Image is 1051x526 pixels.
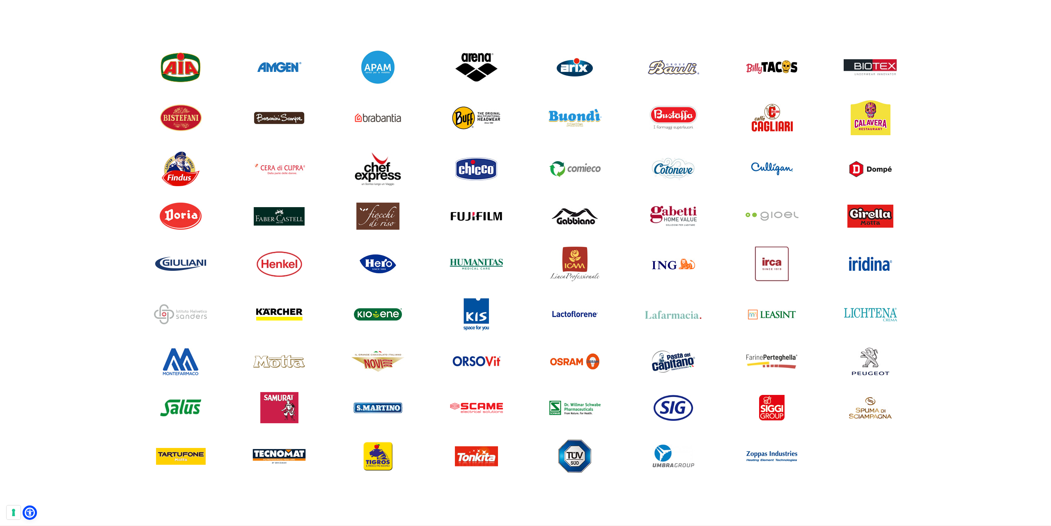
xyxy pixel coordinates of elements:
[154,304,207,325] img: Istituto Helvetico Sanders
[851,100,890,135] img: Calavera Restaurant
[847,205,893,228] img: Girella Motta
[155,257,206,271] img: Giuliani
[363,442,392,471] img: Tigros
[451,355,502,368] img: Orsovit
[361,51,395,84] img: Apam
[454,51,498,83] img: Arena
[256,308,303,321] img: Kärcher
[450,403,503,413] img: Scame Parre
[844,308,897,321] img: Lichtena crema
[746,60,797,74] img: Billy Tacos
[549,401,601,415] img: Schwabe
[650,205,697,227] img: Gabetti
[550,247,600,281] img: Icam
[355,152,401,186] img: Chef Express
[455,157,497,180] img: Chicco
[751,104,793,132] img: Caffè Cagliari
[746,451,797,461] img: Zoppas Industries
[7,505,21,519] button: Le tue preferenze relative al consenso per le tecnologie di tracciamento
[557,58,593,76] img: Arix
[755,246,789,281] img: Irca since 1919
[260,392,298,423] img: Samurai
[160,203,202,230] img: Doria
[455,446,498,466] img: Tonkita
[464,298,489,331] img: KIS
[652,351,695,373] img: Pasta del Capitano
[257,62,301,72] img: Amgen
[163,348,199,376] img: Montefarmaco
[162,152,200,186] img: Capitan Findus
[849,257,892,271] img: Iridina
[550,353,599,369] img: Osram
[257,251,302,277] img: Henkel
[652,158,695,180] img: Cotoneve
[652,258,695,270] img: ING
[558,440,591,473] img: TUV
[552,208,598,224] img: Gabbiano
[160,399,201,416] img: Salus
[648,60,699,74] img: Bauli Group
[548,109,601,127] img: Buondì
[746,212,799,221] img: Gioel
[549,161,601,177] img: Comieco
[652,445,695,468] img: UMBRAgroup
[254,207,305,226] img: Faber Castell
[452,106,500,129] img: Buff
[353,402,403,413] img: Cleca San Martino
[645,310,702,319] img: Lafarmacia
[351,351,404,372] img: Novi
[354,308,402,321] img: Kioene
[844,59,897,75] img: Biotex
[451,212,502,221] img: Fujifilm
[156,448,206,465] img: Tartufone Motta
[751,162,793,176] img: Culligan
[355,113,401,122] img: Brabantia
[654,395,693,421] img: SIG
[160,52,201,83] img: AIA food
[759,395,785,420] img: Siggi Group
[849,161,892,177] img: Dompé
[360,254,396,273] img: Hero
[748,309,796,320] img: Leasint
[252,449,306,464] img: Tecnomat
[649,106,698,130] img: Bustaffa
[849,397,892,419] img: Spuma di Sciampagna
[450,258,503,270] img: Humanitas
[550,306,600,323] img: Lactoflorene
[356,203,399,230] img: Fiocchi di riso
[25,508,35,518] a: Open Accessibility Menu
[254,111,305,125] img: Boscaini scarpe
[254,163,305,175] img: Cera di Cupra
[253,355,305,368] img: Motta
[160,104,202,131] img: Bistefani
[851,347,890,376] img: Peugeot
[746,355,797,369] img: Perteghella Industria Molitoria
